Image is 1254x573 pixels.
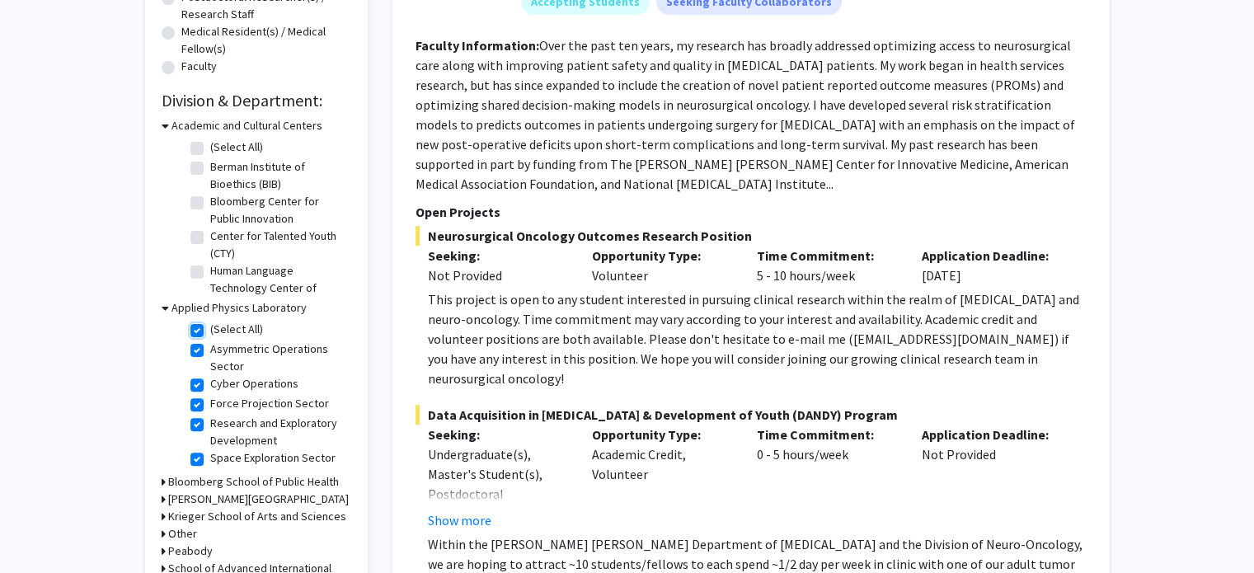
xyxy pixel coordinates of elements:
fg-read-more: Over the past ten years, my research has broadly addressed optimizing access to neurosurgical car... [416,37,1075,192]
label: Bloomberg Center for Public Innovation [210,193,347,228]
label: Space Exploration Sector [210,449,336,467]
h3: Krieger School of Arts and Sciences [168,508,346,525]
span: Data Acquisition in [MEDICAL_DATA] & Development of Youth (DANDY) Program [416,405,1087,425]
h3: [PERSON_NAME][GEOGRAPHIC_DATA] [168,491,349,508]
h3: Bloomberg School of Public Health [168,473,339,491]
div: Academic Credit, Volunteer [580,425,744,530]
label: Force Projection Sector [210,395,329,412]
h3: Academic and Cultural Centers [171,117,322,134]
p: Opportunity Type: [592,246,732,265]
p: Application Deadline: [922,425,1062,444]
div: 0 - 5 hours/week [744,425,909,530]
div: Not Provided [909,425,1074,530]
div: Not Provided [428,265,568,285]
label: (Select All) [210,321,263,338]
iframe: Chat [12,499,70,561]
h3: Peabody [168,542,213,560]
label: Asymmetric Operations Sector [210,341,347,375]
label: (Select All) [210,139,263,156]
label: Research and Exploratory Development [210,415,347,449]
span: Neurosurgical Oncology Outcomes Research Position [416,226,1087,246]
div: 5 - 10 hours/week [744,246,909,285]
h3: Other [168,525,197,542]
p: Application Deadline: [922,246,1062,265]
button: Show more [428,510,491,530]
h3: Applied Physics Laboratory [171,299,307,317]
label: Medical Resident(s) / Medical Fellow(s) [181,23,351,58]
p: Seeking: [428,425,568,444]
b: Faculty Information: [416,37,539,54]
p: Time Commitment: [757,246,897,265]
h2: Division & Department: [162,91,351,110]
label: Cyber Operations [210,375,298,392]
div: [DATE] [909,246,1074,285]
div: This project is open to any student interested in pursuing clinical research within the realm of ... [428,289,1087,388]
label: Human Language Technology Center of Excellence (HLTCOE) [210,262,347,314]
label: Faculty [181,58,217,75]
label: Center for Talented Youth (CTY) [210,228,347,262]
p: Time Commitment: [757,425,897,444]
p: Open Projects [416,202,1087,222]
p: Opportunity Type: [592,425,732,444]
div: Volunteer [580,246,744,285]
label: Berman Institute of Bioethics (BIB) [210,158,347,193]
p: Seeking: [428,246,568,265]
